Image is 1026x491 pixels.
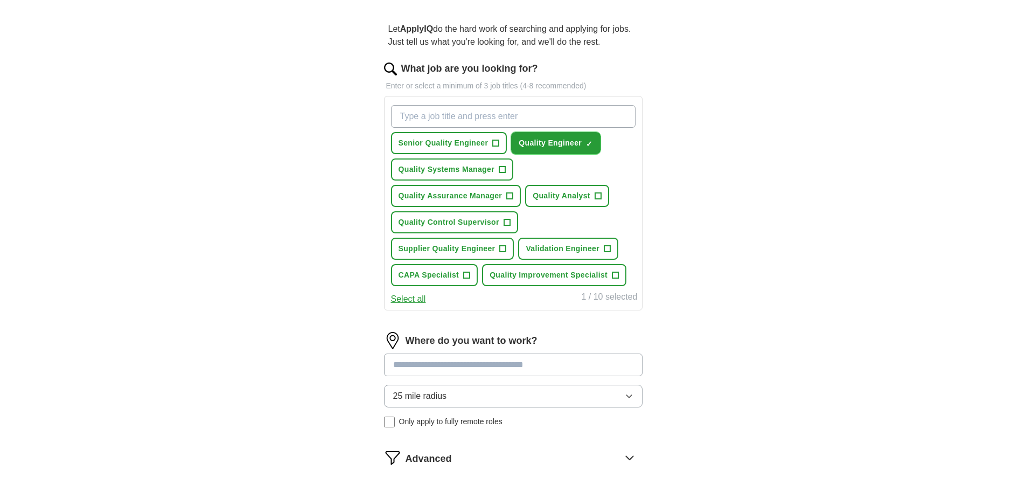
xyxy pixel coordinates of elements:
button: Quality Systems Manager [391,158,513,181]
button: Quality Assurance Manager [391,185,521,207]
span: ✓ [586,140,592,148]
span: Quality Assurance Manager [399,190,502,202]
strong: ApplyIQ [400,24,433,33]
label: Where do you want to work? [406,334,538,348]
div: 1 / 10 selected [581,291,637,306]
button: Senior Quality Engineer [391,132,507,154]
span: CAPA Specialist [399,269,459,281]
button: Validation Engineer [518,238,618,260]
span: Quality Analyst [533,190,590,202]
p: Let do the hard work of searching and applying for jobs. Just tell us what you're looking for, an... [384,18,643,53]
p: Enter or select a minimum of 3 job titles (4-8 recommended) [384,80,643,92]
span: Supplier Quality Engineer [399,243,495,254]
input: Type a job title and press enter [391,105,636,128]
button: CAPA Specialist [391,264,478,286]
button: Quality Control Supervisor [391,211,518,233]
span: Advanced [406,452,452,466]
button: 25 mile radius [384,385,643,407]
label: What job are you looking for? [401,61,538,76]
button: Select all [391,293,426,306]
input: Only apply to fully remote roles [384,417,395,427]
span: Quality Engineer [519,137,582,149]
img: search.png [384,63,397,75]
span: Quality Systems Manager [399,164,494,175]
span: 25 mile radius [393,390,447,403]
button: Supplier Quality Engineer [391,238,514,260]
button: Quality Engineer✓ [511,132,601,154]
button: Quality Improvement Specialist [482,264,626,286]
span: Senior Quality Engineer [399,137,488,149]
span: Quality Control Supervisor [399,217,499,228]
img: location.png [384,332,401,349]
button: Quality Analyst [525,185,609,207]
span: Validation Engineer [526,243,599,254]
span: Only apply to fully remote roles [399,416,502,427]
img: filter [384,449,401,466]
span: Quality Improvement Specialist [490,269,608,281]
